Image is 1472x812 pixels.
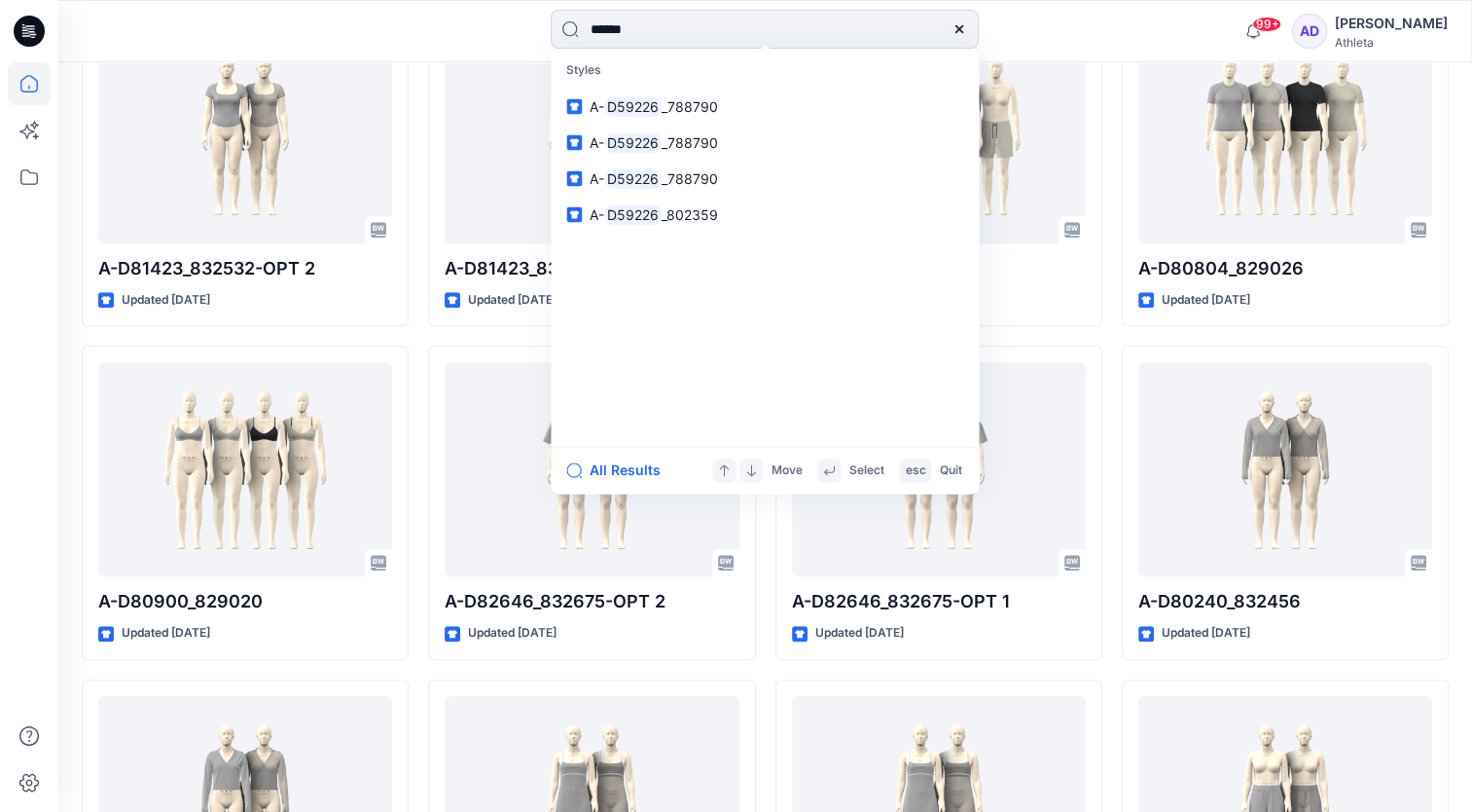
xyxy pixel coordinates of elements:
[445,29,738,243] a: A-D81423_832532-OPT 1
[590,170,604,187] span: A-
[604,203,662,226] mark: D59226
[1335,12,1448,35] div: [PERSON_NAME]
[939,461,961,481] p: Quit
[771,461,802,481] p: Move
[1335,35,1448,50] div: Athleta
[662,170,718,187] span: _788790
[98,255,392,282] p: A-D81423_832532-OPT 2
[1138,362,1432,576] a: A-D80240_832456
[445,362,738,576] a: A-D82646_832675-OPT 2
[1138,588,1432,615] p: A-D80240_832456
[590,134,604,151] span: A-
[662,98,718,115] span: _788790
[1162,623,1250,644] p: Updated [DATE]
[122,623,210,644] p: Updated [DATE]
[815,623,904,644] p: Updated [DATE]
[604,167,662,190] mark: D59226
[555,53,975,89] p: Styles
[566,459,673,482] button: All Results
[122,290,210,311] p: Updated [DATE]
[590,98,604,115] span: A-
[1292,14,1327,49] div: AD
[445,255,738,282] p: A-D81423_832532-OPT 1
[555,161,975,197] a: A-D59226_788790
[604,131,662,154] mark: D59226
[792,588,1086,615] p: A-D82646_832675-OPT 1
[590,206,604,223] span: A-
[604,95,662,118] mark: D59226
[1162,290,1250,311] p: Updated [DATE]
[445,588,738,615] p: A-D82646_832675-OPT 2
[1252,17,1281,32] span: 99+
[98,29,392,243] a: A-D81423_832532-OPT 2
[662,134,718,151] span: _788790
[98,588,392,615] p: A-D80900_829020
[662,206,718,223] span: _802359
[1138,29,1432,243] a: A-D80804_829026
[555,89,975,125] a: A-D59226_788790
[1138,255,1432,282] p: A-D80804_829026
[848,461,883,481] p: Select
[98,362,392,576] a: A-D80900_829020
[468,290,556,311] p: Updated [DATE]
[905,461,925,481] p: esc
[555,197,975,233] a: A-D59226_802359
[468,623,556,644] p: Updated [DATE]
[555,125,975,161] a: A-D59226_788790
